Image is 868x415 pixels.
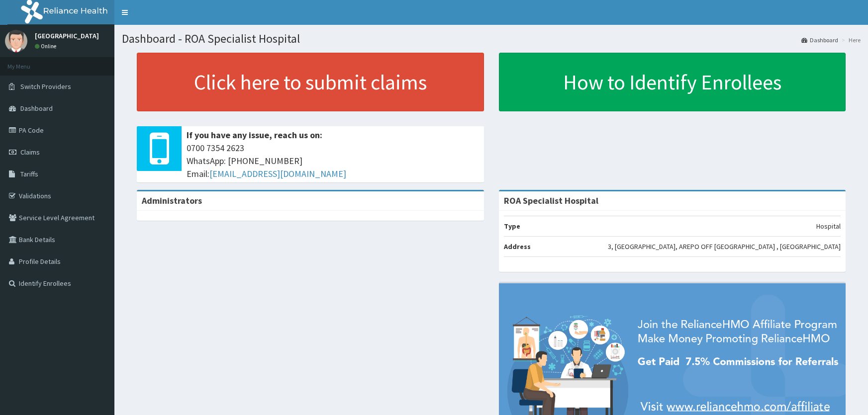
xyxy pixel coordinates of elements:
[187,129,322,141] b: If you have any issue, reach us on:
[5,30,27,52] img: User Image
[142,195,202,206] b: Administrators
[35,43,59,50] a: Online
[816,221,841,231] p: Hospital
[209,168,346,179] a: [EMAIL_ADDRESS][DOMAIN_NAME]
[504,242,531,251] b: Address
[504,222,520,231] b: Type
[20,148,40,157] span: Claims
[839,36,861,44] li: Here
[122,32,861,45] h1: Dashboard - ROA Specialist Hospital
[801,36,838,44] a: Dashboard
[137,53,484,111] a: Click here to submit claims
[187,142,479,180] span: 0700 7354 2623 WhatsApp: [PHONE_NUMBER] Email:
[20,104,53,113] span: Dashboard
[608,242,841,251] p: 3, [GEOGRAPHIC_DATA], AREPO OFF [GEOGRAPHIC_DATA] , [GEOGRAPHIC_DATA]
[504,195,598,206] strong: ROA Specialist Hospital
[20,82,71,91] span: Switch Providers
[20,169,38,178] span: Tariffs
[35,32,99,39] p: [GEOGRAPHIC_DATA]
[499,53,846,111] a: How to Identify Enrollees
